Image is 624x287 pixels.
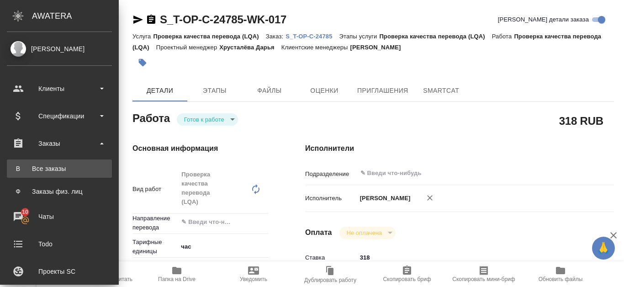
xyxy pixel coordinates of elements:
div: час [178,239,269,255]
h2: Работа [132,109,170,126]
p: Проверка качества перевода (LQA) [379,33,492,40]
div: Проекты SC [7,265,112,278]
p: Работа [492,33,514,40]
button: Не оплачена [344,229,385,237]
p: Этапы услуги [339,33,380,40]
p: Услуга [132,33,153,40]
button: Open [264,221,265,223]
a: S_T-OP-C-24785 [286,32,339,40]
p: Тарифные единицы [132,238,178,256]
button: Скопировать ссылку для ЯМессенджера [132,14,143,25]
div: Клиенты [7,82,112,96]
span: Этапы [193,85,237,96]
h4: Исполнители [305,143,614,154]
button: Папка на Drive [138,261,215,287]
button: Open [583,172,585,174]
p: Исполнитель [305,194,357,203]
a: Todo [2,233,116,255]
span: 🙏 [596,239,611,258]
span: SmartCat [419,85,463,96]
span: Папка на Drive [158,276,196,282]
span: Оценки [302,85,346,96]
span: Файлы [248,85,291,96]
button: Удалить исполнителя [420,188,440,208]
span: Обновить файлы [539,276,583,282]
input: ✎ Введи что-нибудь [360,168,555,179]
button: Дублировать работу [292,261,369,287]
a: 10Чаты [2,205,116,228]
div: Заказы физ. лиц [11,187,107,196]
button: Скопировать ссылку [146,14,157,25]
h2: 318 RUB [559,113,603,128]
span: Детали [138,85,182,96]
input: ✎ Введи что-нибудь [180,217,235,228]
div: Все заказы [11,164,107,173]
div: AWATERA [32,7,119,25]
p: Хрусталёва Дарья [219,44,281,51]
span: Скопировать бриф [383,276,431,282]
button: Обновить файлы [522,261,599,287]
div: [PERSON_NAME] [7,44,112,54]
p: Направление перевода [132,214,178,232]
span: Дублировать работу [304,277,356,283]
p: Подразделение [305,170,357,179]
h4: Основная информация [132,143,269,154]
span: Приглашения [357,85,408,96]
div: Готов к работе [339,227,396,239]
p: Клиентские менеджеры [281,44,350,51]
div: Готов к работе [177,113,238,126]
a: ФЗаказы физ. лиц [7,182,112,201]
span: 10 [16,207,34,217]
div: Спецификации [7,109,112,123]
button: 🙏 [592,237,615,260]
span: Скопировать мини-бриф [452,276,515,282]
button: Уведомить [215,261,292,287]
div: Чаты [7,210,112,223]
p: Проверка качества перевода (LQA) [153,33,265,40]
p: Заказ: [266,33,286,40]
p: Вид работ [132,185,178,194]
input: ✎ Введи что-нибудь [357,251,588,264]
p: S_T-OP-C-24785 [286,33,339,40]
button: Добавить тэг [132,53,153,73]
div: Todo [7,237,112,251]
p: [PERSON_NAME] [350,44,408,51]
p: Проектный менеджер [156,44,219,51]
button: Скопировать бриф [369,261,445,287]
button: Готов к работе [181,116,227,123]
span: Уведомить [240,276,267,282]
p: [PERSON_NAME] [357,194,411,203]
h4: Оплата [305,227,332,238]
a: S_T-OP-C-24785-WK-017 [160,13,286,26]
p: Ставка [305,253,357,262]
span: [PERSON_NAME] детали заказа [498,15,589,24]
a: ВВсе заказы [7,159,112,178]
a: Проекты SC [2,260,116,283]
div: Заказы [7,137,112,150]
button: Скопировать мини-бриф [445,261,522,287]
